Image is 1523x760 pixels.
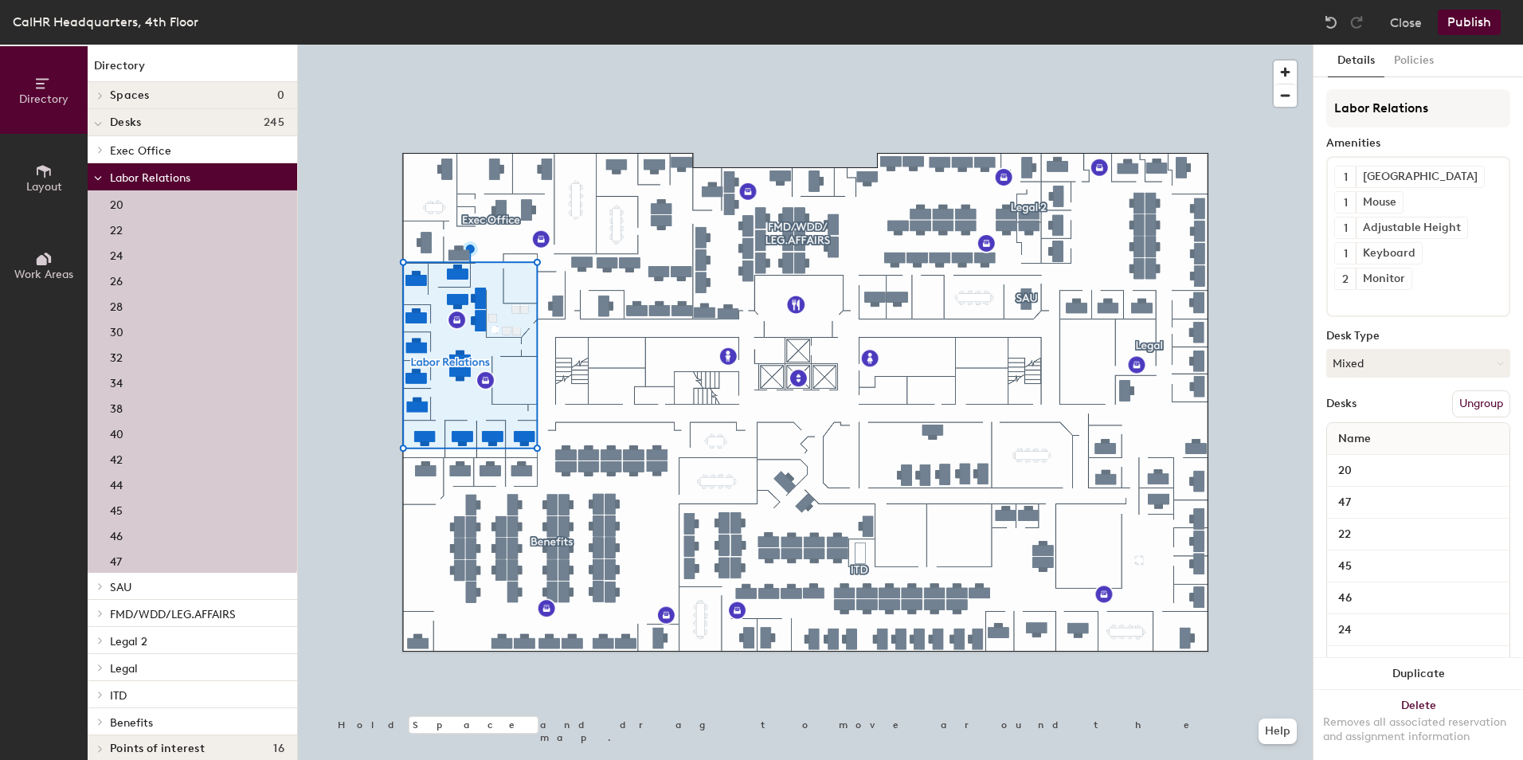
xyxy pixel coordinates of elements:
span: Points of interest [110,742,205,755]
input: Unnamed desk [1330,587,1506,609]
button: 2 [1335,268,1356,289]
button: Duplicate [1314,658,1523,690]
input: Unnamed desk [1330,651,1506,673]
p: 34 [110,372,123,390]
button: DeleteRemoves all associated reservation and assignment information [1314,690,1523,760]
p: 44 [110,474,123,492]
input: Unnamed desk [1330,460,1506,482]
span: Layout [26,180,62,194]
button: Details [1328,45,1384,77]
span: SAU [110,581,131,594]
span: Directory [19,92,69,106]
button: Ungroup [1452,390,1510,417]
span: ITD [110,689,127,703]
span: Labor Relations [110,171,190,185]
div: Amenities [1326,137,1510,150]
div: Desks [1326,398,1357,410]
div: CalHR Headquarters, 4th Floor [13,12,198,32]
button: 1 [1335,166,1356,187]
p: 42 [110,449,123,467]
div: Mouse [1356,192,1403,213]
span: 245 [264,116,284,129]
button: 1 [1335,192,1356,213]
p: 32 [110,347,123,365]
button: Publish [1438,10,1501,35]
p: 24 [110,245,123,263]
span: Desks [110,116,141,129]
span: Legal [110,662,138,676]
p: 38 [110,398,123,416]
button: Mixed [1326,349,1510,378]
span: Work Areas [14,268,73,281]
input: Unnamed desk [1330,492,1506,514]
span: 1 [1344,169,1348,186]
input: Unnamed desk [1330,523,1506,546]
p: 40 [110,423,123,441]
p: 28 [110,296,123,314]
div: [GEOGRAPHIC_DATA] [1356,166,1484,187]
button: Policies [1384,45,1443,77]
p: 47 [110,550,122,569]
p: 22 [110,219,123,237]
span: Exec Office [110,144,171,158]
input: Unnamed desk [1330,619,1506,641]
span: 1 [1344,194,1348,211]
p: 26 [110,270,123,288]
span: Benefits [110,716,153,730]
div: Keyboard [1356,243,1422,264]
span: 16 [273,742,284,755]
span: 2 [1342,271,1349,288]
h1: Directory [88,57,297,82]
img: Undo [1323,14,1339,30]
span: 1 [1344,245,1348,262]
p: 20 [110,194,123,212]
input: Unnamed desk [1330,555,1506,578]
button: Help [1259,719,1297,744]
div: Adjustable Height [1356,217,1467,238]
button: Close [1390,10,1422,35]
p: 30 [110,321,123,339]
span: Legal 2 [110,635,147,648]
button: 1 [1335,243,1356,264]
div: Removes all associated reservation and assignment information [1323,715,1513,744]
div: Desk Type [1326,330,1510,343]
span: Spaces [110,89,150,102]
span: Name [1330,425,1379,453]
button: 1 [1335,217,1356,238]
span: FMD/WDD/LEG.AFFAIRS [110,608,236,621]
div: Monitor [1356,268,1411,289]
p: 45 [110,499,123,518]
p: 46 [110,525,123,543]
span: 0 [277,89,284,102]
img: Redo [1349,14,1364,30]
span: 1 [1344,220,1348,237]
